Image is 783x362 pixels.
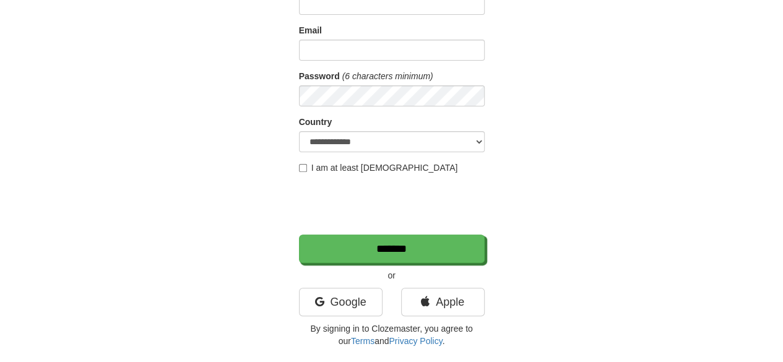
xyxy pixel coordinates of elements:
[299,322,485,347] p: By signing in to Clozemaster, you agree to our and .
[299,116,332,128] label: Country
[389,336,442,346] a: Privacy Policy
[342,71,433,81] em: (6 characters minimum)
[351,336,374,346] a: Terms
[299,180,487,228] iframe: reCAPTCHA
[299,70,340,82] label: Password
[299,269,485,282] p: or
[299,164,307,172] input: I am at least [DEMOGRAPHIC_DATA]
[299,288,383,316] a: Google
[299,24,322,37] label: Email
[401,288,485,316] a: Apple
[299,162,458,174] label: I am at least [DEMOGRAPHIC_DATA]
